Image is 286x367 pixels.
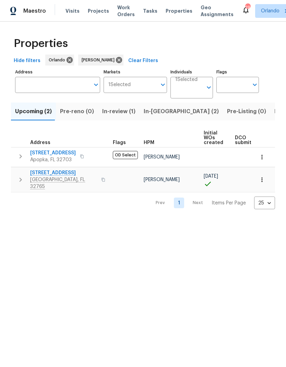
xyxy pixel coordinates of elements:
div: 25 [254,194,275,212]
div: [PERSON_NAME] [78,55,123,66]
span: 1 Selected [175,77,198,83]
span: Flags [113,140,126,145]
span: Orlando [49,57,68,63]
span: Orlando [261,8,279,14]
span: Tasks [143,9,157,13]
span: Visits [65,8,80,14]
a: Goto page 1 [174,198,184,208]
span: HPM [144,140,154,145]
span: OD Select [113,151,138,159]
span: [PERSON_NAME] [144,155,180,159]
span: Address [30,140,50,145]
span: Pre-reno (0) [60,107,94,116]
span: DCO submitted [235,135,260,145]
span: Properties [166,8,192,14]
nav: Pagination Navigation [149,197,275,209]
div: 29 [245,4,250,11]
button: Hide filters [11,55,43,67]
span: 1 Selected [108,82,131,88]
button: Open [91,80,101,90]
label: Address [15,70,100,74]
span: Projects [88,8,109,14]
span: Maestro [23,8,46,14]
button: Open [158,80,168,90]
span: [PERSON_NAME] [144,177,180,182]
label: Individuals [170,70,213,74]
span: Apopka, FL 32703 [30,156,76,163]
span: Work Orders [117,4,135,18]
span: Clear Filters [128,57,158,65]
label: Flags [216,70,259,74]
span: Properties [14,40,68,47]
button: Clear Filters [126,55,161,67]
span: Upcoming (2) [15,107,52,116]
span: Pre-Listing (0) [227,107,266,116]
span: [STREET_ADDRESS] [30,150,76,156]
label: Markets [104,70,167,74]
p: Items Per Page [212,200,246,206]
span: Hide filters [14,57,40,65]
div: Orlando [45,55,74,66]
span: [PERSON_NAME] [82,57,117,63]
button: Open [204,83,214,92]
span: Geo Assignments [201,4,234,18]
span: In-review (1) [102,107,135,116]
span: [DATE] [204,174,218,179]
span: In-[GEOGRAPHIC_DATA] (2) [144,107,219,116]
span: Initial WOs created [204,131,223,145]
button: Open [250,80,260,90]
